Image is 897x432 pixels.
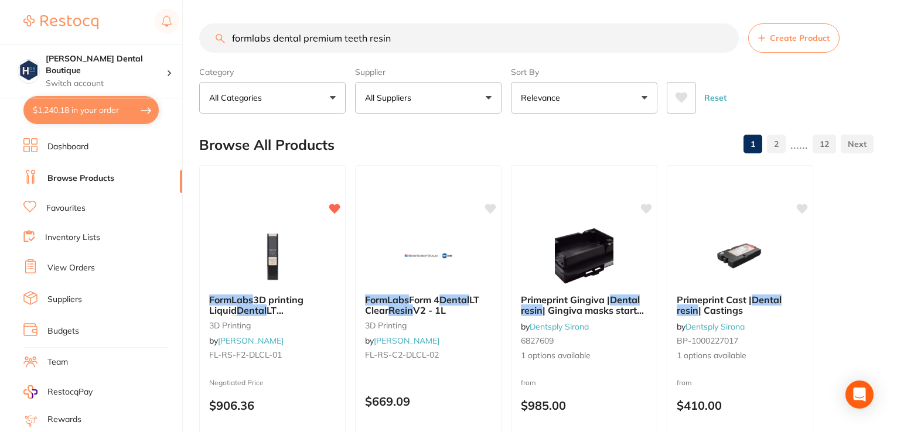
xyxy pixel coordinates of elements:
[199,23,739,53] input: Search Products
[46,203,86,214] a: Favourites
[752,294,782,306] em: Dental
[521,92,565,104] p: Relevance
[47,325,79,337] a: Budgets
[199,82,346,114] button: All Categories
[209,294,336,316] b: FormLabs 3D printing Liquid Dental LT Clear Resin Cartridge
[46,78,166,90] p: Switch account
[209,294,303,316] span: 3D printing Liquid
[521,304,543,316] em: resin
[702,227,778,285] img: Primeprint Cast | Dental resin | Castings
[677,378,692,387] span: from
[365,349,439,360] span: FL-RS-C2-DLCL-02
[511,82,657,114] button: Relevance
[47,414,81,426] a: Rewards
[237,304,267,316] em: Dental
[521,399,647,412] p: $985.00
[511,67,657,77] label: Sort By
[234,227,311,285] img: FormLabs 3D printing Liquid Dental LT Clear Resin Cartridge
[677,304,698,316] em: resin
[770,33,830,43] span: Create Product
[677,399,803,412] p: $410.00
[698,304,743,316] span: | Castings
[677,335,738,346] span: BP-1000227017
[677,350,803,362] span: 1 options available
[23,9,98,36] a: Restocq Logo
[790,138,808,151] p: ......
[365,395,492,408] p: $669.09
[677,294,803,316] b: Primeprint Cast | Dental resin | Castings
[218,335,284,346] a: [PERSON_NAME]
[209,399,336,412] p: $906.36
[209,294,253,306] em: FormLabs
[374,335,439,346] a: [PERSON_NAME]
[209,379,336,387] small: Negotiated Price
[199,67,346,77] label: Category
[257,316,299,327] span: Cartridge
[413,304,446,316] span: V2 - 1L
[365,294,409,306] em: FormLabs
[813,132,836,156] a: 12
[233,316,257,327] em: Resin
[47,262,95,274] a: View Orders
[47,173,114,184] a: Browse Products
[685,321,745,332] a: Dentsply Sirona
[521,321,589,332] span: by
[743,132,762,156] a: 1
[521,304,646,327] span: | Gingiva masks starter kit
[355,67,502,77] label: Supplier
[199,137,335,153] h2: Browse All Products
[209,304,284,327] span: LT Clear
[209,92,267,104] p: All Categories
[390,227,466,285] img: FormLabs Form 4 Dental LT Clear ResinV2 - 1L
[439,294,469,306] em: Dental
[18,60,39,81] img: Harris Dental Boutique
[47,356,68,368] a: Team
[365,294,492,316] b: FormLabs Form 4 Dental LT Clear ResinV2 - 1L
[748,23,840,53] button: Create Product
[610,294,640,306] em: Dental
[365,92,416,104] p: All Suppliers
[209,335,284,346] span: by
[47,294,82,306] a: Suppliers
[767,132,786,156] a: 2
[409,294,439,306] span: Form 4
[521,335,554,346] span: 6827609
[365,321,492,330] small: 3D Printing
[209,321,336,330] small: 3D Printing
[23,385,93,399] a: RestocqPay
[701,82,730,114] button: Reset
[209,349,282,360] span: FL-RS-F2-DLCL-01
[46,53,166,76] h4: Harris Dental Boutique
[546,227,622,285] img: Primeprint Gingiva | Dental resin | Gingiva masks starter kit
[677,321,745,332] span: by
[365,294,479,316] span: LT Clear
[677,294,752,306] span: Primeprint Cast |
[47,386,93,398] span: RestocqPay
[355,82,502,114] button: All Suppliers
[845,380,874,409] div: Open Intercom Messenger
[530,321,589,332] a: Dentsply Sirona
[521,350,647,362] span: 1 options available
[388,304,413,316] em: Resin
[23,15,98,29] img: Restocq Logo
[47,141,88,153] a: Dashboard
[45,232,100,244] a: Inventory Lists
[521,294,610,306] span: Primeprint Gingiva |
[23,385,37,399] img: RestocqPay
[521,294,647,316] b: Primeprint Gingiva | Dental resin | Gingiva masks starter kit
[521,378,536,387] span: from
[23,96,159,124] button: $1,240.18 in your order
[365,335,439,346] span: by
